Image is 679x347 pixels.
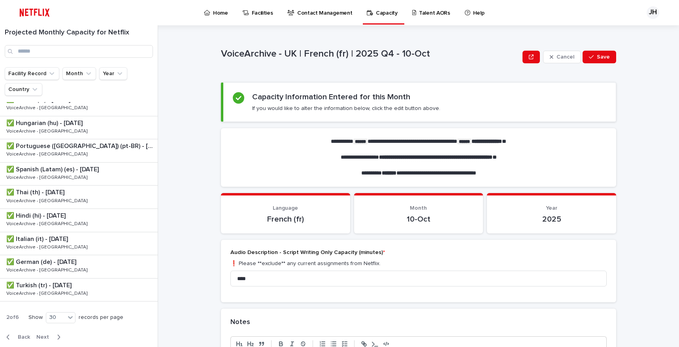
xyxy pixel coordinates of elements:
input: Search [5,45,153,58]
h2: Notes [230,318,250,327]
div: 30 [46,313,65,322]
button: Save [583,51,616,63]
p: ✅ Hindi (hi) - [DATE] [6,210,67,220]
div: JH [647,6,659,19]
span: Audio Description - Script Writing Only Capacity (minutes) [230,250,385,255]
h1: Projected Monthly Capacity for Netflix [5,28,153,37]
p: ✅ Hungarian (hu) - [DATE] [6,118,84,127]
p: VoiceArchive - [GEOGRAPHIC_DATA] [6,220,89,227]
p: ✅ German (de) - [DATE] [6,257,78,266]
p: ✅ Italian (it) - [DATE] [6,234,70,243]
p: ✅ Turkish (tr) - [DATE] [6,280,73,289]
p: ✅ Thai (th) - [DATE] [6,187,66,196]
p: VoiceArchive - UK | French (fr) | 2025 Q4 - 10-Oct [221,48,519,60]
p: ✅ Spanish (Latam) (es) - [DATE] [6,164,100,173]
span: Back [13,334,30,340]
p: VoiceArchive - [GEOGRAPHIC_DATA] [6,127,89,134]
p: VoiceArchive - [GEOGRAPHIC_DATA] [6,173,89,180]
span: Month [410,205,427,211]
p: records per page [79,314,123,321]
button: Month [62,67,96,80]
button: Facility Record [5,67,59,80]
p: VoiceArchive - [GEOGRAPHIC_DATA] [6,104,89,111]
button: Country [5,83,42,96]
span: Next [36,334,54,340]
span: Save [597,54,610,60]
span: Cancel [556,54,574,60]
p: French (fr) [230,214,341,224]
p: VoiceArchive - [GEOGRAPHIC_DATA] [6,289,89,296]
p: Show [28,314,43,321]
p: VoiceArchive - [GEOGRAPHIC_DATA] [6,197,89,204]
p: VoiceArchive - [GEOGRAPHIC_DATA] [6,266,89,273]
p: ❗️ Please **exclude** any current assignments from Netflix. [230,260,607,268]
p: ✅ Portuguese ([GEOGRAPHIC_DATA]) (pt-BR) - [DATE] [6,141,156,150]
button: Year [99,67,127,80]
span: Language [273,205,298,211]
button: Cancel [543,51,581,63]
p: 10-Oct [364,214,474,224]
button: Next [33,334,67,341]
p: VoiceArchive - [GEOGRAPHIC_DATA] [6,243,89,250]
span: Year [546,205,557,211]
p: VoiceArchive - [GEOGRAPHIC_DATA] [6,150,89,157]
p: 2025 [496,214,607,224]
img: ifQbXi3ZQGMSEF7WDB7W [16,5,53,21]
p: If you would like to alter the information below, click the edit button above. [252,105,440,112]
h2: Capacity Information Entered for this Month [252,92,410,102]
